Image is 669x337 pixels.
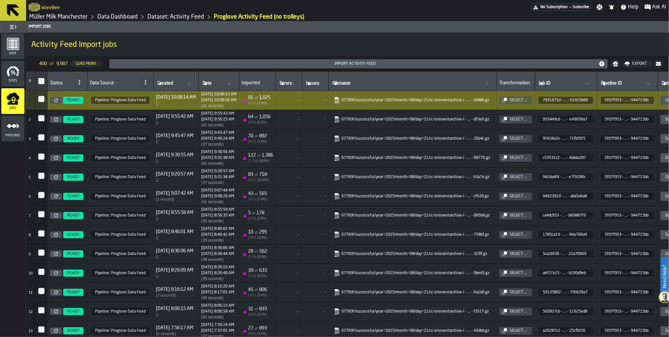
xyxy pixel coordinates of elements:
div: Started at 1755762943392 [201,111,234,116]
span: 4 [29,157,31,160]
div: Time between creation and start (import delay / Re-Import) [156,120,193,125]
span: Pipelines [1,134,24,137]
a: READY [62,250,85,258]
a: READY [62,270,85,277]
div: 64 1,056 [248,114,271,119]
div: Import duration (start to completion) [201,104,236,108]
div: 81 1,025 [248,95,271,100]
label: InputCheckbox-label-react-aria69974381-:r1pa: [38,153,45,160]
button: button- [610,60,621,68]
span: label [158,81,174,86]
li: menu Stats [1,61,24,87]
div: 122 1,386 [248,153,273,158]
div: Select ... [507,290,530,295]
div: Select ... [507,232,530,237]
span: 67769f/successful/year=2025/month=08/day=21/cc-ioteventarchive-ingestion-4-2025-08-21-06-40-40-c7... [332,211,493,220]
div: Select ... [507,98,530,103]
input: InputCheckbox-label-react-aria69974381-:r1ph: [38,288,45,294]
span: READY [67,290,79,295]
a: link-to-https://import.app.warebee.com/942dadf4-01d2-4ac9-8bf8-5c2ce7f9286c/input/input.json.gz?X... [334,174,490,180]
input: label [202,79,236,88]
span: [DATE] 9:20:57 AM [156,172,193,177]
a: link-to-/wh/i/b09612b5-e9f1-4a3a-b0a4-784729d61419 [29,13,88,21]
span: Subscribe [573,5,589,9]
input: label [538,79,594,88]
span: 5f07f953-1638-4a7f-8ee5-128a944715bb [91,250,149,258]
span: 2 [29,118,31,122]
div: Imported [242,80,273,87]
span: of [255,116,258,119]
label: InputCheckbox-label-react-aria69974381-:r1pj: [38,326,45,333]
span: ( 635 ) [248,178,256,182]
input: InputCheckbox-label-react-aria69974381-:r1pf: [38,249,45,256]
span: 7931671d - ... - 62415b88 [543,98,588,103]
div: Time between creation and start (import delay / Re-Import) [156,178,193,183]
button: button-Select ... [499,308,532,316]
div: Select ... [507,271,530,275]
span: 67769f/successful/year=2025/month=08/day=21/cc-ioteventarchive-ingestion-4-2025-08-21-07-05-32-b1... [332,173,493,182]
span: 5f07f953 - ... - 944715bb [605,194,649,199]
span: label [203,81,212,86]
span: label [333,81,351,86]
span: 5f07f953-1638-4a7f-8ee5-128a944715bb [91,289,149,296]
span: c53531c2 - ... - 4abda287 [543,156,588,160]
span: — [278,213,300,218]
input: InputCheckbox-label-react-aria69974381-:r1pg: [38,269,45,275]
span: — [569,5,571,9]
span: 5f07f953-1638-4a7f-8ee5-128a944715bb [91,231,149,238]
input: label [279,79,300,88]
div: Completed at 1755763736531 [201,98,236,103]
span: 67769f/successful/year=2025/month=08/day=21/cc-ioteventarchive-ingestion-4-2025-08-21-06-30-43-b3... [332,230,493,239]
div: Select ... [507,309,530,314]
a: READY [62,212,85,219]
button: button-Select ... [499,192,532,200]
span: 5f07f953-1638-4a7f-8ee5-128a944715bb [601,250,654,258]
span: [DATE] 10:08:14 AM [156,95,196,100]
span: 5 [29,176,31,179]
a: READY [62,289,85,296]
span: 5ca2bf28-7390-49ce-83c9-aa7f22a70669 [539,250,593,258]
a: link-to-https://import.app.warebee.com/9f418a2e-b56e-4c36-b892-311f71fbf6f5/input/input.json.gz?X... [334,135,490,142]
span: 942dadf4 - ... - e7f9286c [543,175,588,179]
div: Time between creation and start (import delay / Re-Import) [156,140,193,144]
div: Time between creation and start (import delay / Re-Import) [156,101,196,106]
button: button-Select ... [499,269,532,277]
span: [DATE] 8:55:58 AM [156,210,193,215]
span: 67769f/successful/year=2025/month=08/day=21/cc-ioteventarchive-ingestion-4-2025-08-21-05-40-56-ea... [332,326,493,335]
div: Completed at 1755762384698 [201,136,234,141]
span: READY [67,329,79,333]
span: READY [67,213,79,218]
span: Activity Feed Import jobs [31,40,117,50]
span: a20287c2-c863-4f51-ae69-490525cfbf26 [539,327,593,334]
span: Stats [1,79,24,83]
div: 43 565 [248,191,267,196]
span: ( 1,264 ) [248,159,258,163]
span: READY [67,232,79,237]
label: InputCheckbox-label-react-aria69974381-:r1pb: [38,173,45,179]
span: ( 822 ) [248,140,256,144]
a: link-to-https://import.app.warebee.com/7931671d-61cc-4675-86a8-996762415b88/input/input.json.gz?X... [334,97,490,104]
label: InputCheckbox-label-react-aria69974381-:r1pc: [38,192,45,198]
div: Select ... [507,156,530,160]
span: label [280,81,292,86]
span: — [278,117,300,122]
span: ca4dc953-1c5d-4c19-97ca-fdabb83887f9 [539,212,593,219]
span: label [601,81,622,86]
button: button-Select ... [499,250,532,258]
a: link-to-https://import.app.warebee.com/abf57a23-5e8b-479e-90d5-29e1b100d9eb/input/input.json.gz?X... [334,270,490,276]
input: label [331,79,494,88]
span: — [305,98,326,103]
a: link-to-https://import.app.warebee.com/502827cb-fcfa-4646-b231-642611925ed8/input/input.json.gz?X... [334,308,490,315]
span: label [539,81,551,86]
span: 5f07f953-1638-4a7f-8ee5-128a944715bb [601,135,654,142]
label: InputCheckbox-label-react-aria69974381-:r1pd: [38,211,45,218]
div: Import Activity Feed [112,62,599,66]
span: — [278,194,300,199]
span: Ask AI [652,3,666,11]
span: [DATE] 9:30:55 AM [156,152,193,158]
span: 9f418a2e - ... - 71fbf6f5 [543,136,588,141]
div: Transformation [500,80,532,87]
span: 67769f/successful/year=2025/month=08/day=21/cc-ioteventarchive-ingestion-4-2025-08-21-06-20-45-2d... [332,249,493,259]
span: [DATE] 9:55:42 AM [156,114,193,119]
